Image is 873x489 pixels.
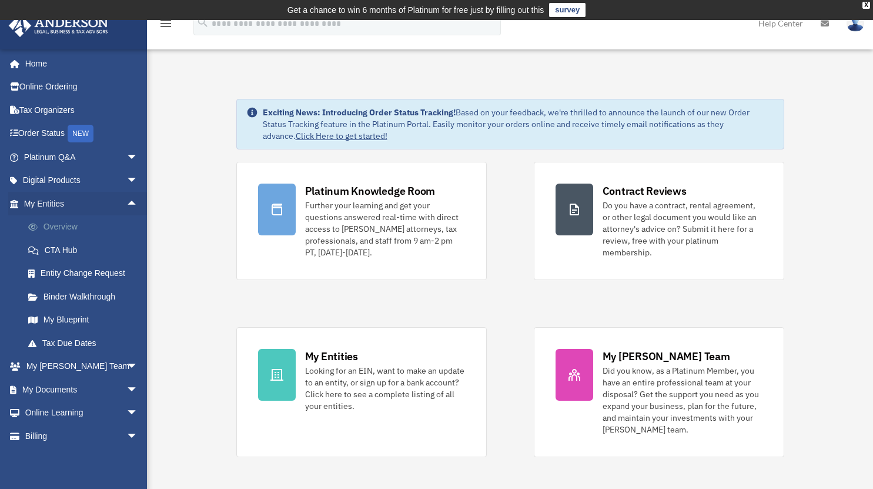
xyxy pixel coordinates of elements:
div: Looking for an EIN, want to make an update to an entity, or sign up for a bank account? Click her... [305,365,465,412]
span: arrow_drop_down [126,355,150,379]
a: Tax Due Dates [16,331,156,355]
a: Overview [16,215,156,239]
img: Anderson Advisors Platinum Portal [5,14,112,37]
i: menu [159,16,173,31]
div: Further your learning and get your questions answered real-time with direct access to [PERSON_NAM... [305,199,465,258]
a: menu [159,21,173,31]
a: Contract Reviews Do you have a contract, rental agreement, or other legal document you would like... [534,162,784,280]
span: arrow_drop_down [126,424,150,448]
a: Online Ordering [8,75,156,99]
div: close [862,2,870,9]
div: My Entities [305,349,358,364]
a: CTA Hub [16,238,156,262]
a: Online Learningarrow_drop_down [8,401,156,425]
strong: Exciting News: Introducing Order Status Tracking! [263,107,456,118]
a: Home [8,52,150,75]
a: Entity Change Request [16,262,156,285]
a: Platinum Q&Aarrow_drop_down [8,145,156,169]
div: Did you know, as a Platinum Member, you have an entire professional team at your disposal? Get th... [603,365,762,435]
div: NEW [68,125,93,142]
a: Digital Productsarrow_drop_down [8,169,156,192]
div: Do you have a contract, rental agreement, or other legal document you would like an attorney's ad... [603,199,762,258]
div: Contract Reviews [603,184,687,198]
span: arrow_drop_down [126,169,150,193]
span: arrow_drop_down [126,401,150,425]
a: Binder Walkthrough [16,285,156,308]
a: Billingarrow_drop_down [8,424,156,448]
a: survey [549,3,586,17]
a: Tax Organizers [8,98,156,122]
a: Click Here to get started! [296,131,387,141]
span: arrow_drop_down [126,145,150,169]
div: My [PERSON_NAME] Team [603,349,730,364]
a: My Entities Looking for an EIN, want to make an update to an entity, or sign up for a bank accoun... [236,327,487,457]
div: Platinum Knowledge Room [305,184,436,198]
a: My Blueprint [16,308,156,332]
div: Get a chance to win 6 months of Platinum for free just by filling out this [287,3,544,17]
div: Based on your feedback, we're thrilled to announce the launch of our new Order Status Tracking fe... [263,107,774,142]
a: My Documentsarrow_drop_down [8,378,156,401]
a: Events Calendar [8,448,156,471]
img: User Pic [847,15,864,32]
span: arrow_drop_down [126,378,150,402]
a: My [PERSON_NAME] Team Did you know, as a Platinum Member, you have an entire professional team at... [534,327,784,457]
i: search [196,16,209,29]
a: My [PERSON_NAME] Teamarrow_drop_down [8,355,156,378]
a: Platinum Knowledge Room Further your learning and get your questions answered real-time with dire... [236,162,487,280]
a: My Entitiesarrow_drop_up [8,192,156,215]
a: Order StatusNEW [8,122,156,146]
span: arrow_drop_up [126,192,150,216]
